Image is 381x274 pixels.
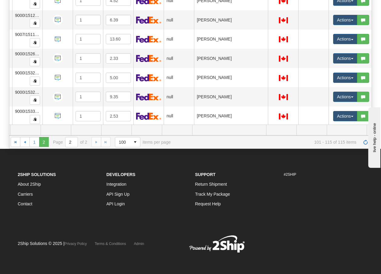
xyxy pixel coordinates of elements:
a: Go to the previous page [20,137,30,147]
td: [PERSON_NAME] [194,10,268,30]
img: CA [279,94,288,100]
button: Actions [333,53,357,64]
strong: Support [195,172,216,177]
a: Track My Package [195,192,230,197]
button: Copy to clipboard [30,38,40,47]
img: CA [279,17,288,23]
span: 9000I153259_BECO [15,70,54,75]
img: API [53,15,63,25]
span: 9000I151212_BECO [15,13,54,18]
button: Copy to clipboard [30,96,40,105]
strong: 2Ship Solutions [18,172,56,177]
img: FedEx Express® [136,113,161,120]
a: Return Shipment [195,182,227,187]
a: Refresh [361,137,370,147]
a: Request Help [195,201,221,206]
span: 9000I153385_BECO [15,109,54,114]
button: Actions [333,34,357,44]
span: 2Ship Solutions © 2025 | [18,241,87,246]
img: API [53,34,63,44]
div: live help - online [5,5,56,10]
a: API Sign Up [106,192,129,197]
span: Page sizes drop down [115,137,140,147]
span: 9000I153290_BECO [15,90,54,95]
a: Carriers [18,192,33,197]
img: CA [279,36,288,42]
img: API [53,111,63,121]
button: Actions [333,73,357,83]
img: API [53,53,63,63]
img: FedEx Express® [136,55,161,62]
img: API [53,73,63,83]
a: API Login [106,201,125,206]
iframe: chat widget [367,106,380,168]
button: Actions [333,111,357,121]
a: 1 [29,137,39,147]
span: items per page [115,137,171,147]
td: null [164,49,194,68]
img: API [53,92,63,102]
img: FedEx Express® [136,74,161,81]
td: null [164,68,194,87]
button: Copy to clipboard [30,19,40,28]
button: Actions [333,15,357,25]
span: 9007I151188_BECO [15,32,54,37]
td: [PERSON_NAME] [194,87,268,106]
td: [PERSON_NAME] [194,68,268,87]
a: Contact [18,201,32,206]
img: CA [279,56,288,62]
a: Terms & Conditions [95,242,126,246]
td: null [164,10,194,30]
span: Page of 2 [53,137,87,147]
span: 100 [119,139,127,145]
span: 101 - 115 of 115 items [179,140,356,145]
td: null [164,30,194,49]
strong: Developers [106,172,135,177]
button: Actions [333,92,357,102]
button: Copy to clipboard [30,57,40,66]
a: Go to the first page [11,137,20,147]
span: Page 2 [39,137,49,147]
img: FedEx Express® [136,36,161,43]
td: [PERSON_NAME] [194,106,268,126]
img: FedEx Express® [136,93,161,101]
a: About 2Ship [18,182,41,187]
a: Privacy Policy [65,242,87,246]
td: [PERSON_NAME] [194,30,268,49]
td: [PERSON_NAME] [194,49,268,68]
span: select [130,137,140,147]
span: 9000I152621_BECO [15,51,54,56]
a: Admin [134,242,144,246]
button: Copy to clipboard [30,77,40,86]
input: Page 2 [65,137,78,147]
td: null [164,87,194,106]
img: CA [279,113,288,119]
h6: #2SHIP [284,173,363,177]
td: null [164,106,194,126]
button: Copy to clipboard [30,115,40,124]
img: FedEx Express® [136,16,161,24]
a: Integration [106,182,126,187]
img: CA [279,75,288,81]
